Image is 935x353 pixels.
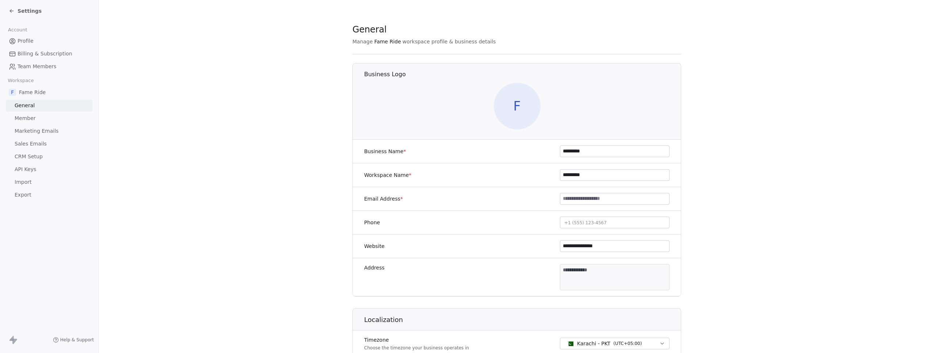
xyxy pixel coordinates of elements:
a: CRM Setup [6,151,92,163]
span: General [352,24,387,35]
a: Team Members [6,61,92,73]
label: Workspace Name [364,171,411,179]
span: Workspace [5,75,37,86]
span: Billing & Subscription [18,50,72,58]
h1: Localization [364,315,682,324]
a: Settings [9,7,42,15]
button: +1 (555) 123-4567 [560,217,669,228]
span: Member [15,115,36,122]
span: Manage [352,38,373,45]
span: General [15,102,35,109]
a: Profile [6,35,92,47]
span: Fame Ride [19,89,46,96]
span: Help & Support [60,337,94,343]
span: Profile [18,37,34,45]
span: Export [15,191,31,199]
span: F [494,83,541,129]
a: Sales Emails [6,138,92,150]
label: Phone [364,219,380,226]
label: Timezone [364,336,469,344]
button: Karachi - PKT(UTC+05:00) [560,338,669,349]
span: Fame Ride [374,38,401,45]
p: Choose the timezone your business operates in [364,345,469,351]
span: Settings [18,7,42,15]
span: Sales Emails [15,140,47,148]
span: ( UTC+05:00 ) [613,340,642,347]
span: Import [15,178,31,186]
a: Help & Support [53,337,94,343]
a: API Keys [6,163,92,175]
span: Marketing Emails [15,127,58,135]
a: Billing & Subscription [6,48,92,60]
a: Marketing Emails [6,125,92,137]
span: F [9,89,16,96]
span: workspace profile & business details [402,38,496,45]
span: CRM Setup [15,153,43,160]
a: Export [6,189,92,201]
h1: Business Logo [364,70,682,78]
a: Import [6,176,92,188]
span: API Keys [15,166,36,173]
span: Team Members [18,63,56,70]
a: General [6,100,92,112]
a: Member [6,112,92,124]
span: Account [5,24,30,35]
label: Address [364,264,385,271]
label: Email Address [364,195,403,202]
label: Website [364,243,385,250]
label: Business Name [364,148,406,155]
span: +1 (555) 123-4567 [564,220,607,225]
span: Karachi - PKT [577,340,610,347]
